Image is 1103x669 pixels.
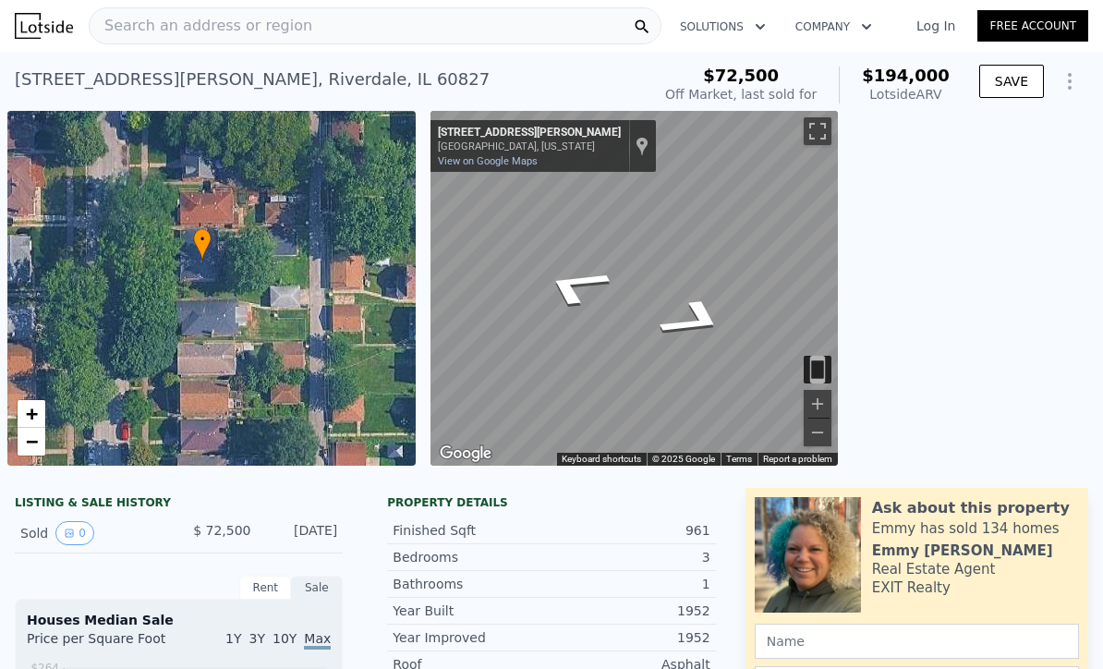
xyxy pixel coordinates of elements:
[239,576,291,600] div: Rent
[430,111,839,466] div: Map
[755,624,1079,659] input: Name
[26,430,38,453] span: −
[1051,63,1088,100] button: Show Options
[551,575,710,593] div: 1
[265,521,337,545] div: [DATE]
[862,66,950,85] span: $194,000
[438,155,538,167] a: View on Google Maps
[872,560,996,578] div: Real Estate Agent
[781,10,887,43] button: Company
[979,65,1044,98] button: SAVE
[763,454,832,464] a: Report a problem
[15,495,343,514] div: LISTING & SALE HISTORY
[636,136,648,156] a: Show location on map
[435,442,496,466] img: Google
[304,631,331,650] span: Max
[872,541,1053,560] div: Emmy [PERSON_NAME]
[393,548,551,566] div: Bedrooms
[18,428,45,456] a: Zoom out
[273,631,297,646] span: 10Y
[438,126,621,140] div: [STREET_ADDRESS][PERSON_NAME]
[193,231,212,248] span: •
[193,228,212,261] div: •
[862,85,950,103] div: Lotside ARV
[665,85,817,103] div: Off Market, last sold for
[26,402,38,425] span: +
[27,611,331,629] div: Houses Median Sale
[804,390,831,418] button: Zoom in
[15,13,73,39] img: Lotside
[977,10,1088,42] a: Free Account
[804,117,831,145] button: Toggle fullscreen view
[393,628,551,647] div: Year Improved
[193,523,250,538] span: $ 72,500
[27,629,179,659] div: Price per Square Foot
[804,356,831,383] button: Toggle motion tracking
[551,521,710,540] div: 961
[652,454,715,464] span: © 2025 Google
[291,576,343,600] div: Sale
[872,519,1060,538] div: Emmy has sold 134 homes
[387,495,715,510] div: Property details
[225,631,241,646] span: 1Y
[90,15,312,37] span: Search an address or region
[438,140,621,152] div: [GEOGRAPHIC_DATA], [US_STATE]
[435,442,496,466] a: Open this area in Google Maps (opens a new window)
[726,454,752,464] a: Terms
[20,521,164,545] div: Sold
[18,400,45,428] a: Zoom in
[804,419,831,446] button: Zoom out
[562,453,641,466] button: Keyboard shortcuts
[430,111,839,466] div: Street View
[393,521,551,540] div: Finished Sqft
[393,602,551,620] div: Year Built
[872,578,951,597] div: EXIT Realty
[551,602,710,620] div: 1952
[703,66,779,85] span: $72,500
[249,631,265,646] span: 3Y
[551,628,710,647] div: 1952
[393,575,551,593] div: Bathrooms
[15,67,490,92] div: [STREET_ADDRESS][PERSON_NAME] , Riverdale , IL 60827
[55,521,94,545] button: View historical data
[872,497,1070,519] div: Ask about this property
[629,287,758,350] path: Go South, S Eggleston Ave
[894,17,977,35] a: Log In
[665,10,781,43] button: Solutions
[511,255,639,318] path: Go North, S Eggleston Ave
[551,548,710,566] div: 3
